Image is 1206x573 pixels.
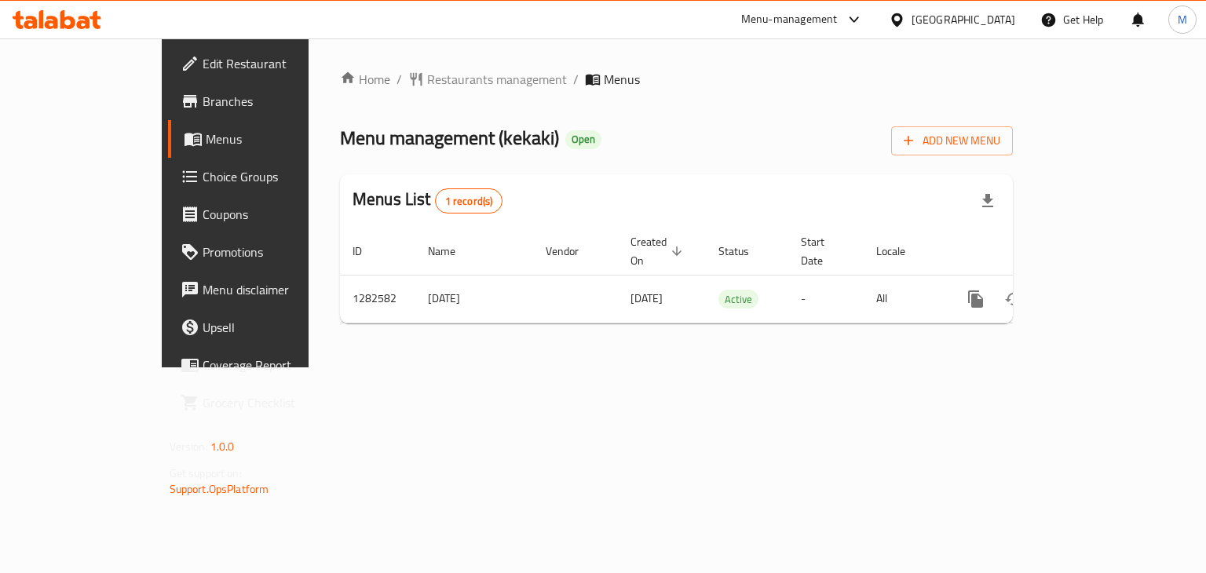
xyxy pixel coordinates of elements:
[573,70,579,89] li: /
[904,131,1000,151] span: Add New Menu
[435,188,503,214] div: Total records count
[604,70,640,89] span: Menus
[168,158,364,195] a: Choice Groups
[957,280,995,318] button: more
[864,275,945,323] td: All
[408,70,567,89] a: Restaurants management
[995,280,1032,318] button: Change Status
[876,242,926,261] span: Locale
[353,188,502,214] h2: Menus List
[969,182,1007,220] div: Export file
[565,130,601,149] div: Open
[340,120,559,155] span: Menu management ( kekaki )
[203,167,351,186] span: Choice Groups
[630,232,687,270] span: Created On
[630,288,663,308] span: [DATE]
[203,205,351,224] span: Coupons
[203,280,351,299] span: Menu disclaimer
[170,479,269,499] a: Support.OpsPlatform
[427,70,567,89] span: Restaurants management
[801,232,845,270] span: Start Date
[168,271,364,308] a: Menu disclaimer
[353,242,382,261] span: ID
[340,228,1120,323] table: enhanced table
[168,308,364,346] a: Upsell
[206,130,351,148] span: Menus
[436,194,502,209] span: 1 record(s)
[210,436,235,457] span: 1.0.0
[340,70,390,89] a: Home
[741,10,838,29] div: Menu-management
[170,436,208,457] span: Version:
[203,318,351,337] span: Upsell
[718,290,758,308] div: Active
[565,133,601,146] span: Open
[168,120,364,158] a: Menus
[912,11,1015,28] div: [GEOGRAPHIC_DATA]
[397,70,402,89] li: /
[170,463,242,484] span: Get support on:
[891,126,1013,155] button: Add New Menu
[203,243,351,261] span: Promotions
[168,384,364,422] a: Grocery Checklist
[203,356,351,374] span: Coverage Report
[168,195,364,233] a: Coupons
[203,54,351,73] span: Edit Restaurant
[945,228,1120,276] th: Actions
[428,242,476,261] span: Name
[340,275,415,323] td: 1282582
[168,45,364,82] a: Edit Restaurant
[546,242,599,261] span: Vendor
[168,82,364,120] a: Branches
[1178,11,1187,28] span: M
[718,290,758,308] span: Active
[168,233,364,271] a: Promotions
[718,242,769,261] span: Status
[340,70,1013,89] nav: breadcrumb
[203,92,351,111] span: Branches
[788,275,864,323] td: -
[168,346,364,384] a: Coverage Report
[415,275,533,323] td: [DATE]
[203,393,351,412] span: Grocery Checklist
